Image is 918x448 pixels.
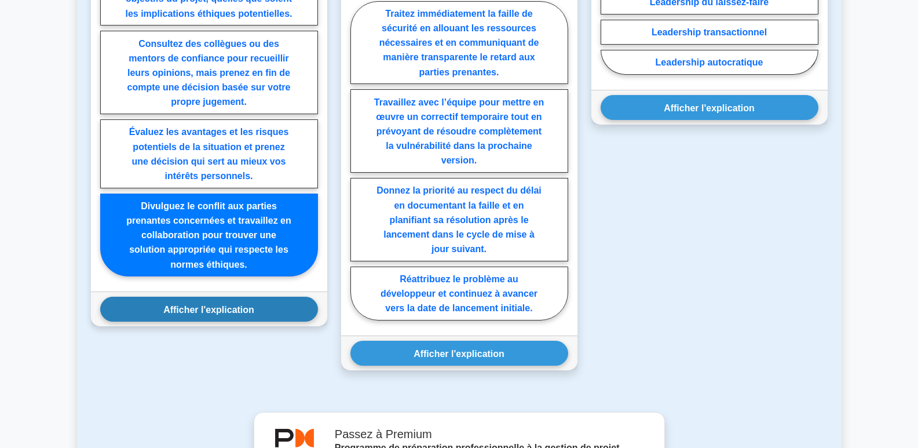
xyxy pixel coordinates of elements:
font: Travaillez avec l’équipe pour mettre en œuvre un correctif temporaire tout en prévoyant de résoud... [374,97,544,165]
font: Réattribuez le problème au développeur et continuez à avancer vers la date de lancement initiale. [381,274,537,313]
button: Afficher l'explication [350,341,568,366]
font: Leadership transactionnel [652,27,767,37]
font: Afficher l'explication [414,348,504,358]
font: Leadership autocratique [656,57,763,67]
font: Divulguez le conflit aux parties prenantes concernées et travaillez en collaboration pour trouver... [126,201,291,269]
button: Afficher l'explication [100,297,318,322]
button: Afficher l'explication [601,95,818,120]
font: Consultez des collègues ou des mentors de confiance pour recueillir leurs opinions, mais prenez e... [127,38,291,107]
font: Traitez immédiatement la faille de sécurité en allouant les ressources nécessaires et en communiq... [379,9,539,77]
font: Évaluez les avantages et les risques potentiels de la situation et prenez une décision qui sert a... [129,127,289,180]
font: Donnez la priorité au respect du délai en documentant la faille et en planifiant sa résolution ap... [376,185,542,254]
font: Afficher l'explication [664,103,755,112]
font: Afficher l'explication [163,304,254,314]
